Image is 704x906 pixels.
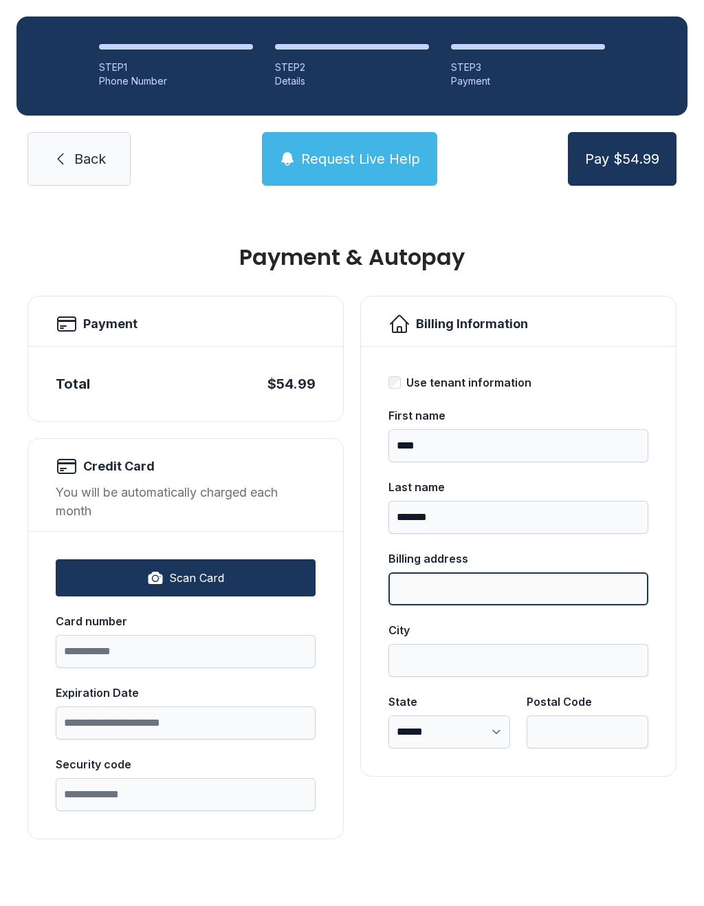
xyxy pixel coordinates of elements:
input: Security code [56,778,316,811]
input: Billing address [388,572,648,605]
div: Phone Number [99,74,253,88]
input: Last name [388,501,648,534]
div: City [388,622,648,638]
h1: Payment & Autopay [27,246,676,268]
select: State [388,715,510,748]
input: Expiration Date [56,707,316,740]
div: Total [56,374,90,393]
h2: Credit Card [83,457,155,476]
div: You will be automatically charged each month [56,483,316,520]
div: Security code [56,756,316,773]
div: Last name [388,479,648,495]
div: STEP 3 [451,61,605,74]
h2: Payment [83,314,137,334]
div: Use tenant information [406,374,531,391]
div: Details [275,74,429,88]
input: Card number [56,635,316,668]
span: Scan Card [169,570,224,586]
div: Card number [56,613,316,629]
input: Postal Code [527,715,648,748]
div: Postal Code [527,693,648,710]
span: Back [74,149,106,169]
div: STEP 2 [275,61,429,74]
div: First name [388,407,648,424]
div: $54.99 [267,374,316,393]
span: Pay $54.99 [585,149,659,169]
div: State [388,693,510,710]
input: City [388,644,648,677]
div: Billing address [388,550,648,567]
div: Expiration Date [56,684,316,701]
input: First name [388,429,648,462]
div: Payment [451,74,605,88]
div: STEP 1 [99,61,253,74]
h2: Billing Information [416,314,528,334]
span: Request Live Help [301,149,420,169]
